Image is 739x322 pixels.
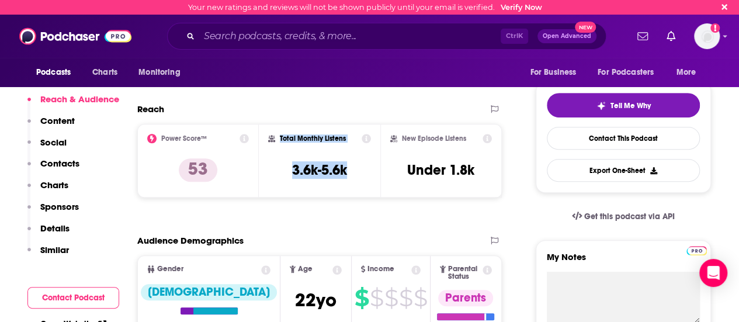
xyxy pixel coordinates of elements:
button: Open AdvancedNew [537,29,596,43]
span: $ [414,289,427,307]
img: User Profile [694,23,720,49]
button: open menu [590,61,671,84]
span: Get this podcast via API [584,212,675,221]
button: Charts [27,179,68,201]
p: Similar [40,244,69,255]
svg: Email not verified [710,23,720,33]
span: Ctrl K [501,29,528,44]
span: Open Advanced [543,33,591,39]
button: Content [27,115,75,137]
span: Charts [92,64,117,81]
p: 53 [179,158,217,182]
p: Sponsors [40,201,79,212]
span: Monitoring [138,64,180,81]
p: Social [40,137,67,148]
h2: Power Score™ [161,134,207,143]
span: Parental Status [448,265,481,281]
div: [DEMOGRAPHIC_DATA] [141,284,277,300]
span: Gender [157,265,183,273]
a: Charts [85,61,124,84]
p: Content [40,115,75,126]
span: For Business [530,64,576,81]
span: New [575,22,596,33]
p: Reach & Audience [40,94,119,105]
div: Open Intercom Messenger [699,259,727,287]
img: Podchaser - Follow, Share and Rate Podcasts [19,25,131,47]
a: Get this podcast via API [563,202,684,231]
button: open menu [522,61,591,84]
span: More [676,64,696,81]
a: Show notifications dropdown [633,26,653,46]
div: Your new ratings and reviews will not be shown publicly until your email is verified. [188,3,542,12]
a: Contact This Podcast [547,127,700,150]
button: Reach & Audience [27,94,119,115]
h2: Reach [137,103,164,115]
span: $ [384,289,398,307]
span: Logged in as jbarbour [694,23,720,49]
button: tell me why sparkleTell Me Why [547,93,700,117]
h2: Audience Demographics [137,235,244,246]
p: Details [40,223,70,234]
h2: Total Monthly Listens [280,134,346,143]
div: Search podcasts, credits, & more... [167,23,606,50]
a: Verify Now [501,3,542,12]
button: open menu [28,61,86,84]
label: My Notes [547,251,700,272]
button: Social [27,137,67,158]
a: Pro website [686,244,707,255]
h3: 3.6k-5.6k [292,161,347,179]
button: Sponsors [27,201,79,223]
span: For Podcasters [598,64,654,81]
span: 22 yo [295,289,336,311]
button: open menu [668,61,711,84]
button: open menu [130,61,195,84]
button: Contact Podcast [27,287,119,309]
span: Tell Me Why [610,101,651,110]
img: tell me why sparkle [596,101,606,110]
span: $ [370,289,383,307]
span: $ [399,289,412,307]
span: $ [355,289,369,307]
span: Income [367,265,394,273]
span: Podcasts [36,64,71,81]
p: Contacts [40,158,79,169]
div: Parents [438,290,493,306]
a: Show notifications dropdown [662,26,680,46]
span: Age [298,265,313,273]
button: Similar [27,244,69,266]
input: Search podcasts, credits, & more... [199,27,501,46]
button: Export One-Sheet [547,159,700,182]
h3: Under 1.8k [407,161,474,179]
button: Show profile menu [694,23,720,49]
button: Contacts [27,158,79,179]
h2: New Episode Listens [402,134,466,143]
button: Details [27,223,70,244]
img: Podchaser Pro [686,246,707,255]
p: Charts [40,179,68,191]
